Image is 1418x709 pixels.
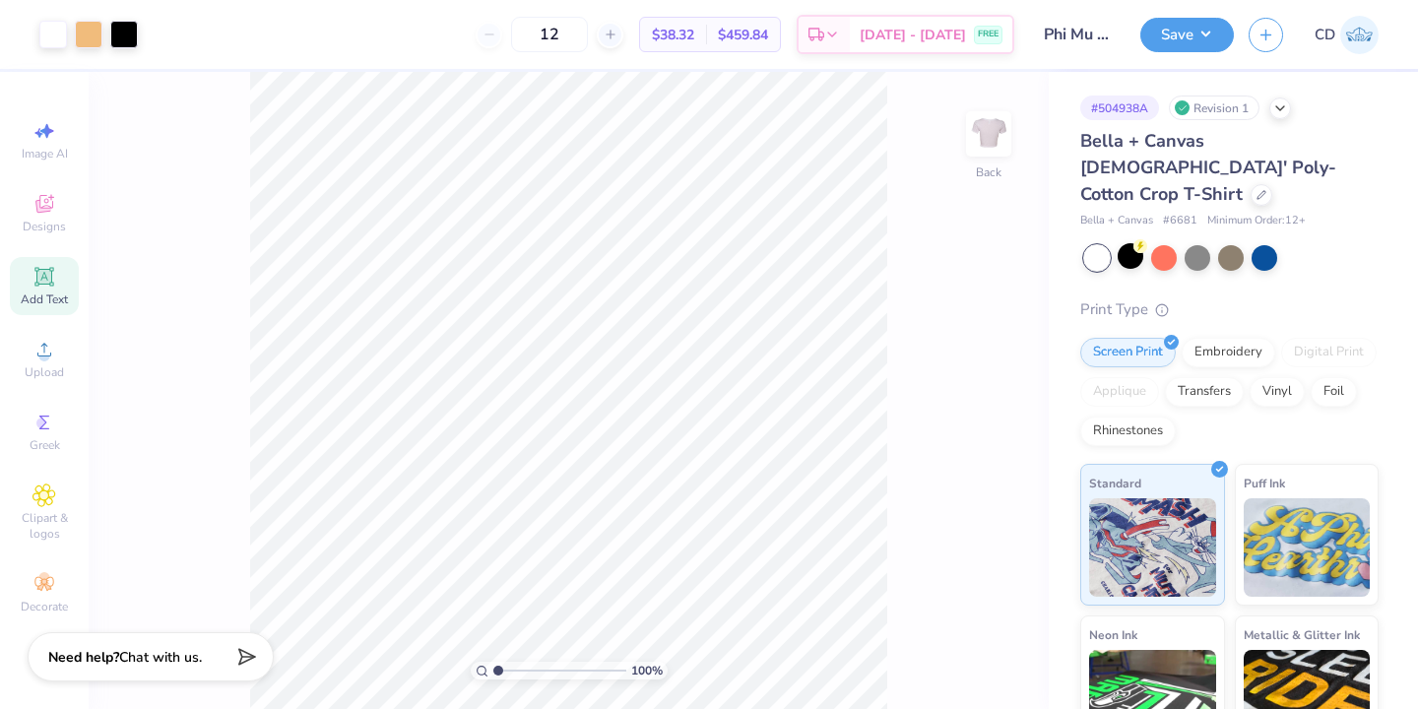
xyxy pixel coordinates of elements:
[1089,624,1137,645] span: Neon Ink
[718,25,768,45] span: $459.84
[1244,624,1360,645] span: Metallic & Glitter Ink
[1244,498,1371,597] img: Puff Ink
[48,648,119,667] strong: Need help?
[652,25,694,45] span: $38.32
[969,114,1008,154] img: Back
[1281,338,1377,367] div: Digital Print
[1080,213,1153,229] span: Bella + Canvas
[119,648,202,667] span: Chat with us.
[1080,96,1159,120] div: # 504938A
[1169,96,1259,120] div: Revision 1
[1080,377,1159,407] div: Applique
[23,219,66,234] span: Designs
[25,364,64,380] span: Upload
[30,437,60,453] span: Greek
[511,17,588,52] input: – –
[1080,298,1379,321] div: Print Type
[1080,338,1176,367] div: Screen Print
[1207,213,1306,229] span: Minimum Order: 12 +
[10,510,79,542] span: Clipart & logos
[21,291,68,307] span: Add Text
[1140,18,1234,52] button: Save
[1250,377,1305,407] div: Vinyl
[1029,15,1126,54] input: Untitled Design
[22,146,68,161] span: Image AI
[1089,498,1216,597] img: Standard
[1089,473,1141,493] span: Standard
[1182,338,1275,367] div: Embroidery
[1080,129,1336,206] span: Bella + Canvas [DEMOGRAPHIC_DATA]' Poly-Cotton Crop T-Shirt
[860,25,966,45] span: [DATE] - [DATE]
[1315,16,1379,54] a: CD
[1315,24,1335,46] span: CD
[1340,16,1379,54] img: Cate Duffer
[1244,473,1285,493] span: Puff Ink
[21,599,68,614] span: Decorate
[1311,377,1357,407] div: Foil
[1165,377,1244,407] div: Transfers
[1080,417,1176,446] div: Rhinestones
[631,662,663,679] span: 100 %
[978,28,999,41] span: FREE
[1163,213,1197,229] span: # 6681
[976,163,1001,181] div: Back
